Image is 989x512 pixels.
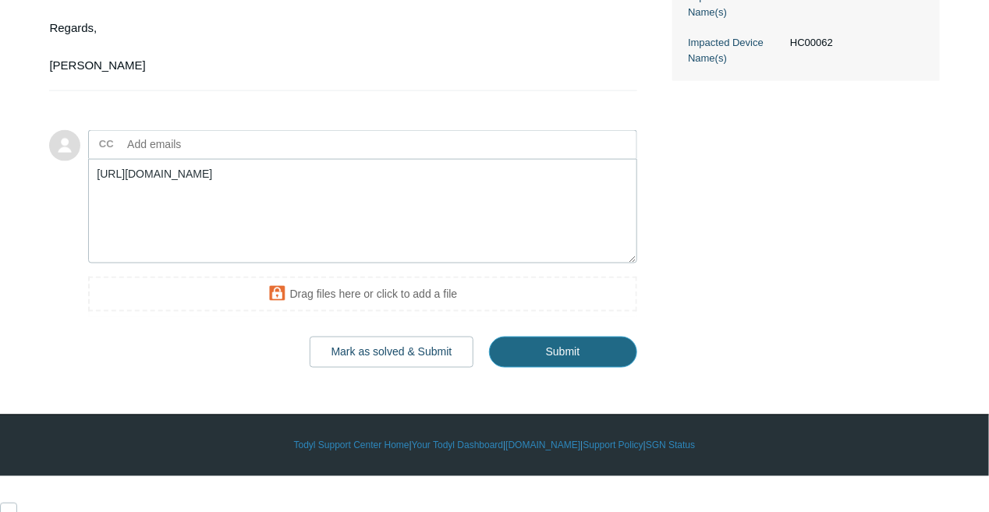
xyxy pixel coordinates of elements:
dt: Impacted Device Name(s) [688,35,782,65]
textarea: Add your reply [88,159,636,264]
label: CC [99,132,114,156]
a: Your Todyl Dashboard [412,439,503,453]
a: Support Policy [583,439,643,453]
div: | | | | [49,439,939,453]
input: Add emails [122,132,289,156]
a: SGN Status [646,439,695,453]
input: Submit [489,337,637,368]
button: Mark as solved & Submit [310,337,474,368]
a: Todyl Support Center Home [294,439,409,453]
dd: HC00062 [782,35,923,51]
a: [DOMAIN_NAME] [505,439,580,453]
